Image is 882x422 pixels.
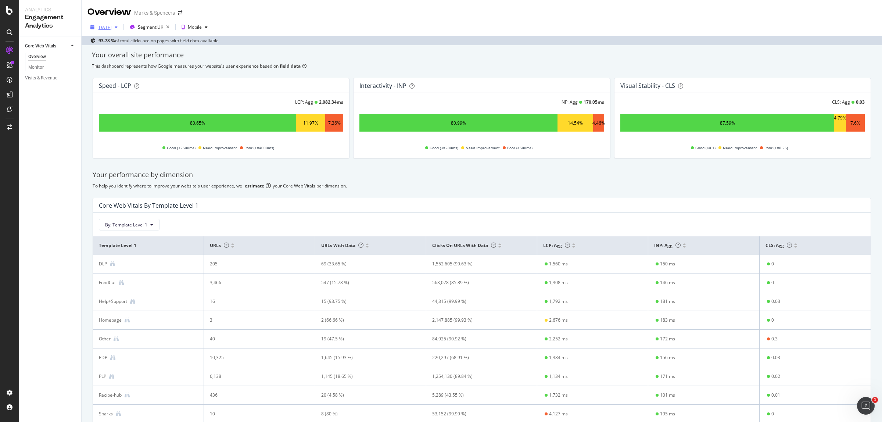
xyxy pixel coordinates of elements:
[92,50,872,60] div: Your overall site performance
[549,392,568,398] div: 1,732 ms
[99,219,159,230] button: By: Template Level 1
[560,99,578,105] div: INP: Agg
[543,242,570,248] span: LCP: Agg
[138,24,163,30] span: Segment: UK
[660,411,675,417] div: 195 ms
[771,354,780,361] div: 0.03
[584,99,604,105] div: 170.05 ms
[660,392,675,398] div: 101 ms
[507,143,533,152] span: Poor (>500ms)
[28,64,44,71] div: Monitor
[321,336,410,342] div: 19 (47.5 %)
[25,42,56,50] div: Core Web Vitals
[766,242,792,248] span: CLS: Agg
[190,120,205,126] div: 80.65%
[25,74,57,82] div: Visits & Revenue
[188,25,202,29] div: Mobile
[280,63,301,69] b: field data
[93,183,871,189] div: To help you identify where to improve your website's user experience, we your Core Web Vitals per...
[432,354,521,361] div: 220,297 (68.91 %)
[660,336,675,342] div: 172 ms
[771,392,780,398] div: 0.01
[167,143,196,152] span: Good (<2500ms)
[210,392,299,398] div: 436
[432,411,521,417] div: 53,152 (99.99 %)
[99,354,107,361] div: PDP
[771,411,774,417] div: 0
[432,336,521,342] div: 84,925 (90.92 %)
[99,261,107,267] div: DLP
[245,183,264,189] div: estimate
[328,120,341,126] div: 7.36%
[99,202,198,209] div: Core Web Vitals By Template Level 1
[28,53,46,61] div: Overview
[592,120,605,126] div: 4.46%
[179,21,211,33] button: Mobile
[856,99,865,105] div: 0.03
[771,317,774,323] div: 0
[319,99,343,105] div: 2,082.34 ms
[857,397,875,415] iframe: Intercom live chat
[99,392,122,398] div: Recipe-hub
[832,99,850,105] div: CLS: Agg
[432,279,521,286] div: 563,078 (85.89 %)
[660,354,675,361] div: 156 ms
[872,397,878,403] span: 1
[430,143,458,152] span: Good (<=200ms)
[660,373,675,380] div: 171 ms
[723,143,757,152] span: Need Improvement
[549,373,568,380] div: 1,134 ms
[764,143,788,152] span: Poor (>=0.25)
[850,120,860,126] div: 7.6%
[210,242,229,248] span: URLs
[98,37,115,44] b: 93.78 %
[660,298,675,305] div: 181 ms
[432,317,521,323] div: 2,147,885 (99.93 %)
[99,373,106,380] div: PLP
[432,242,496,248] span: Clicks on URLs with data
[210,411,299,417] div: 10
[660,279,675,286] div: 146 ms
[549,261,568,267] div: 1,560 ms
[321,279,410,286] div: 547 (15.78 %)
[549,317,568,323] div: 2,676 ms
[99,242,196,249] span: Template Level 1
[210,298,299,305] div: 16
[93,170,871,180] div: Your performance by dimension
[654,242,681,248] span: INP: Agg
[99,411,113,417] div: Sparks
[432,392,521,398] div: 5,289 (43.55 %)
[99,317,122,323] div: Homepage
[321,392,410,398] div: 20 (4.58 %)
[87,21,121,33] button: [DATE]
[303,120,318,126] div: 11.97%
[87,6,131,18] div: Overview
[720,120,735,126] div: 87.59%
[210,354,299,361] div: 10,325
[321,373,410,380] div: 1,145 (18.65 %)
[295,99,313,105] div: LCP: Agg
[105,222,147,228] span: By: Template Level 1
[549,411,568,417] div: 4,127 ms
[771,279,774,286] div: 0
[210,317,299,323] div: 3
[321,298,410,305] div: 15 (93.75 %)
[99,298,127,305] div: Help+Support
[321,261,410,267] div: 69 (33.65 %)
[25,6,75,13] div: Analytics
[834,115,846,131] div: 4.79%
[25,13,75,30] div: Engagement Analytics
[178,10,182,15] div: arrow-right-arrow-left
[99,336,111,342] div: Other
[127,21,172,33] button: Segment:UK
[549,336,568,342] div: 2,252 ms
[92,63,872,69] div: This dashboard represents how Google measures your website's user experience based on
[451,120,466,126] div: 80.99%
[203,143,237,152] span: Need Improvement
[25,42,69,50] a: Core Web Vitals
[25,74,76,82] a: Visits & Revenue
[620,82,675,89] div: Visual Stability - CLS
[321,317,410,323] div: 2 (66.66 %)
[660,261,675,267] div: 150 ms
[359,82,406,89] div: Interactivity - INP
